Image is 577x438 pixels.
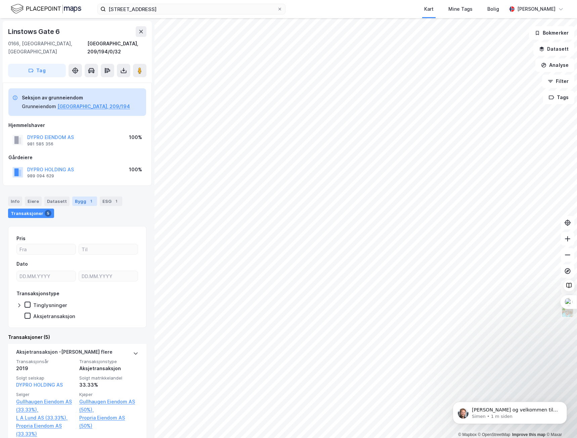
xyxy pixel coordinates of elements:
[33,313,75,319] div: Aksjetransaksjon
[129,133,142,141] div: 100%
[16,382,63,388] a: DYPRO HOLDING AS
[27,173,54,179] div: 989 094 629
[443,388,577,435] iframe: Intercom notifications melding
[17,244,76,254] input: Fra
[25,196,42,206] div: Eiere
[44,196,70,206] div: Datasett
[478,432,511,437] a: OpenStreetMap
[8,209,54,218] div: Transaksjoner
[8,40,87,56] div: 0166, [GEOGRAPHIC_DATA], [GEOGRAPHIC_DATA]
[16,364,75,373] div: 2019
[8,64,66,77] button: Tag
[458,432,477,437] a: Mapbox
[512,432,545,437] a: Improve this map
[87,40,146,56] div: [GEOGRAPHIC_DATA], 209/194/0/32
[533,42,574,56] button: Datasett
[79,271,138,281] input: DD.MM.YYYY
[79,375,138,381] span: Solgt matrikkelandel
[79,414,138,430] a: Propria Eiendom AS (50%)
[8,196,22,206] div: Info
[535,58,574,72] button: Analyse
[16,260,28,268] div: Dato
[88,198,94,205] div: 1
[16,392,75,397] span: Selger
[100,196,122,206] div: ESG
[72,196,97,206] div: Bygg
[79,364,138,373] div: Aksjetransaksjon
[16,348,113,359] div: Aksjetransaksjon - [PERSON_NAME] flere
[16,398,75,414] a: Gullhaugen Eiendom AS (33.33%),
[33,302,67,308] div: Tinglysninger
[16,422,75,438] a: Propria Eiendom AS (33.33%)
[22,102,56,111] div: Grunneiendom
[57,102,130,111] button: [GEOGRAPHIC_DATA], 209/194
[16,234,26,243] div: Pris
[542,75,574,88] button: Filter
[45,210,51,217] div: 5
[8,26,61,37] div: Linstows Gate 6
[543,91,574,104] button: Tags
[16,290,59,298] div: Transaksjonstype
[113,198,120,205] div: 1
[79,392,138,397] span: Kjøper
[16,375,75,381] span: Solgt selskap
[129,166,142,174] div: 100%
[79,244,138,254] input: Til
[16,359,75,364] span: Transaksjonsår
[16,414,75,422] a: L A Lund AS (33.33%),
[8,154,146,162] div: Gårdeiere
[79,381,138,389] div: 33.33%
[11,3,81,15] img: logo.f888ab2527a4732fd821a326f86c7f29.svg
[8,333,146,341] div: Transaksjoner (5)
[8,121,146,129] div: Hjemmelshaver
[27,141,53,147] div: 981 585 356
[22,94,130,102] div: Seksjon av grunneiendom
[529,26,574,40] button: Bokmerker
[517,5,556,13] div: [PERSON_NAME]
[424,5,434,13] div: Kart
[79,359,138,364] span: Transaksjonstype
[106,4,277,14] input: Søk på adresse, matrikkel, gårdeiere, leietakere eller personer
[448,5,473,13] div: Mine Tags
[79,398,138,414] a: Gullhaugen Eiendom AS (50%),
[17,271,76,281] input: DD.MM.YYYY
[487,5,499,13] div: Bolig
